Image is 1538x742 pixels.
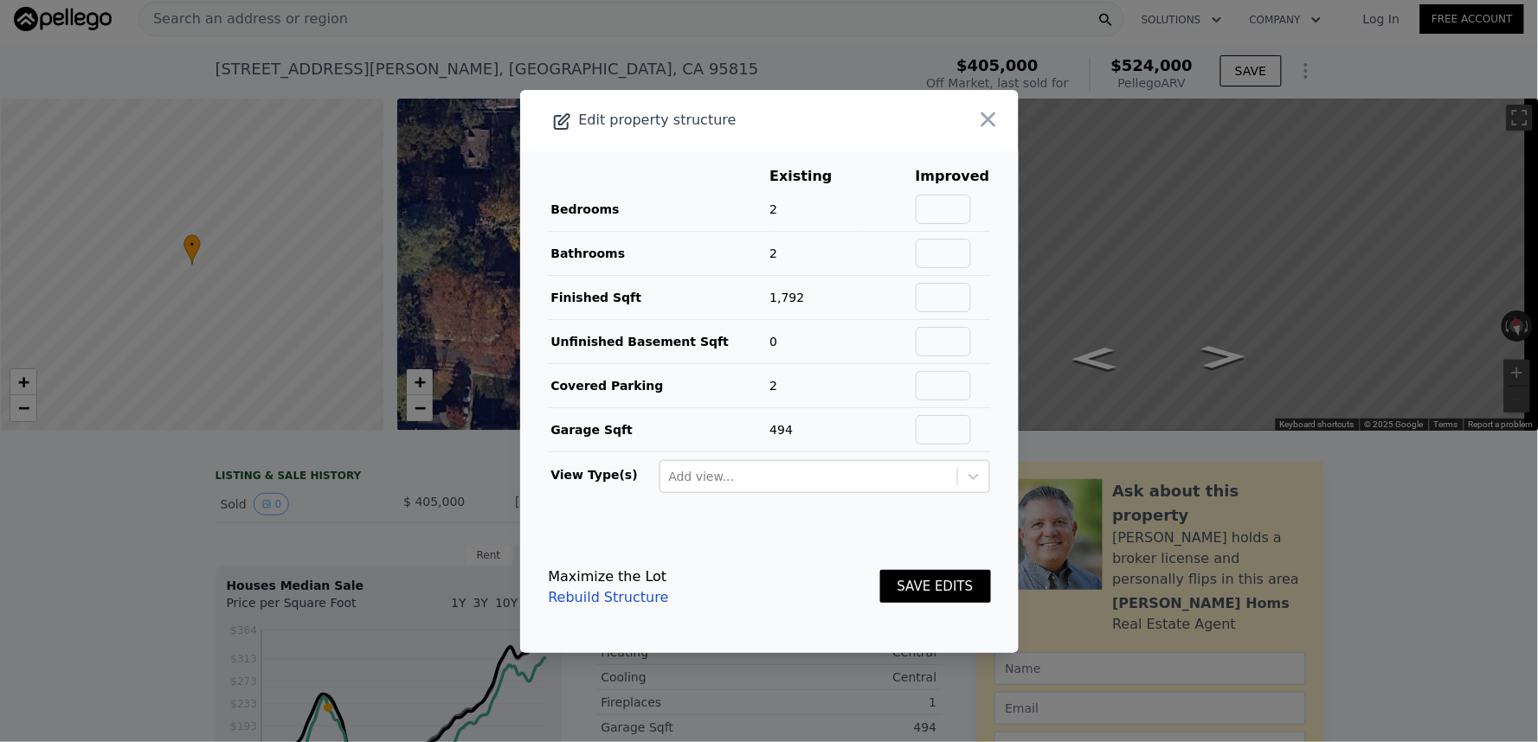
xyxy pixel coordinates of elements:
th: Improved [915,165,991,188]
a: Rebuild Structure [549,587,669,608]
span: 1,792 [770,291,805,304]
span: 2 [770,246,778,260]
td: Garage Sqft [548,407,769,451]
td: Covered Parking [548,363,769,407]
td: Unfinished Basement Sqft [548,319,769,363]
td: Bathrooms [548,231,769,275]
td: Finished Sqft [548,275,769,319]
td: Bedrooms [548,188,769,232]
div: Maximize the Lot [549,566,669,587]
th: Existing [769,165,859,188]
span: 2 [770,202,778,216]
td: View Type(s) [548,452,659,494]
span: 0 [770,335,778,349]
button: SAVE EDITS [880,570,991,604]
span: 2 [770,379,778,393]
div: Edit property structure [520,108,919,132]
span: 494 [770,423,794,437]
